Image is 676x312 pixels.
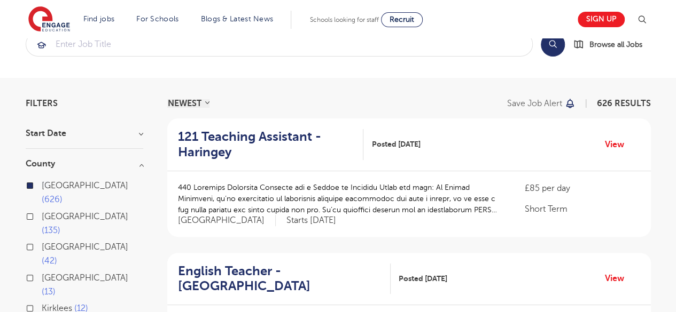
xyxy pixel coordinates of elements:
span: Recruit [390,15,414,23]
input: Kirklees 12 [42,303,49,310]
input: [GEOGRAPHIC_DATA] 13 [42,273,49,280]
p: £85 per day [524,182,640,195]
span: Browse all Jobs [589,38,642,51]
a: Blogs & Latest News [201,15,274,23]
a: For Schools [136,15,178,23]
span: 13 [42,287,56,297]
span: 626 RESULTS [597,99,651,108]
input: [GEOGRAPHIC_DATA] 626 [42,181,49,188]
span: [GEOGRAPHIC_DATA] [42,181,128,190]
span: [GEOGRAPHIC_DATA] [42,242,128,252]
span: Schools looking for staff [310,16,379,23]
span: Posted [DATE] [371,139,420,150]
p: 440 Loremips Dolorsita Consecte adi e Seddoe te Incididu Utlab etd magn: Al Enimad Minimveni, qu’... [178,182,503,215]
a: Find jobs [83,15,115,23]
span: [GEOGRAPHIC_DATA] [42,212,128,221]
span: [GEOGRAPHIC_DATA] [42,273,128,283]
h3: County [26,159,143,168]
input: Submit [26,33,532,56]
input: [GEOGRAPHIC_DATA] 42 [42,242,49,249]
a: English Teacher - [GEOGRAPHIC_DATA] [178,263,391,294]
input: [GEOGRAPHIC_DATA] 135 [42,212,49,219]
span: 135 [42,226,60,235]
button: Search [541,33,565,57]
button: Save job alert [507,99,576,108]
div: Submit [26,32,533,57]
p: Short Term [524,203,640,215]
span: Posted [DATE] [399,273,447,284]
a: Recruit [381,12,423,27]
p: Save job alert [507,99,562,108]
h2: 121 Teaching Assistant - Haringey [178,129,355,160]
span: 626 [42,195,63,204]
a: Sign up [578,12,625,27]
a: View [605,138,632,151]
span: Filters [26,99,58,108]
h2: English Teacher - [GEOGRAPHIC_DATA] [178,263,382,294]
h3: Start Date [26,129,143,138]
p: Starts [DATE] [286,215,336,226]
a: 121 Teaching Assistant - Haringey [178,129,364,160]
span: 42 [42,256,57,266]
a: Browse all Jobs [573,38,651,51]
span: [GEOGRAPHIC_DATA] [178,215,276,226]
a: View [605,271,632,285]
img: Engage Education [28,6,70,33]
